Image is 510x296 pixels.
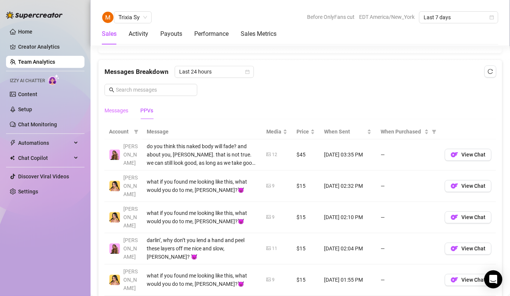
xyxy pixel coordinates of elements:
[461,277,485,283] span: View Chat
[461,246,485,252] span: View Chat
[320,140,376,171] td: [DATE] 03:35 PM
[109,150,120,160] img: Ari
[18,41,78,53] a: Creator Analytics
[272,183,275,190] div: 9
[320,265,376,296] td: [DATE] 01:55 PM
[445,180,492,192] button: OFView Chat
[359,11,415,23] span: EDT America/New_York
[10,155,15,161] img: Chat Copilot
[266,246,271,251] span: picture
[451,276,458,284] img: OF
[123,269,138,291] span: [PERSON_NAME]
[179,66,249,78] span: Last 24 hours
[292,265,320,296] td: $15
[376,140,440,171] td: —
[451,245,458,253] img: OF
[376,171,440,202] td: —
[134,130,138,134] span: filter
[132,126,140,138] span: filter
[18,152,72,164] span: Chat Copilot
[445,149,492,161] button: OFView Chat
[266,152,271,157] span: picture
[48,74,60,85] img: AI Chatter
[272,245,277,253] div: 11
[6,11,63,19] img: logo-BBDzfeDw.svg
[272,214,275,221] div: 9
[376,233,440,265] td: —
[461,215,485,221] span: View Chat
[147,209,257,226] div: what if you found me looking like this, what would you do to me, [PERSON_NAME]?😈
[102,12,114,23] img: Trixia Sy
[123,144,138,166] span: [PERSON_NAME]
[147,236,257,261] div: darlin’, why don’t you lend a hand and peel these layers off me nice and slow, [PERSON_NAME]? 😈
[147,178,257,195] div: what if you found me looking like this, what would you do to me, [PERSON_NAME]?😈
[292,171,320,202] td: $15
[445,216,492,222] a: OFView Chat
[10,140,16,146] span: thunderbolt
[142,125,262,140] th: Message
[109,275,120,285] img: Jocelyn
[147,143,257,167] div: do you think this naked body will fade? and about you, [PERSON_NAME]. that is not true. we can st...
[272,152,277,159] div: 12
[104,107,128,115] div: Messages
[109,181,120,192] img: Jocelyn
[320,233,376,265] td: [DATE] 02:04 PM
[18,189,38,195] a: Settings
[116,86,193,94] input: Search messages
[104,66,496,78] div: Messages Breakdown
[18,59,55,65] a: Team Analytics
[445,274,492,286] button: OFView Chat
[109,87,114,93] span: search
[266,278,271,282] span: picture
[445,212,492,224] button: OFView Chat
[118,12,147,23] span: Trixia Sy
[432,130,436,134] span: filter
[102,29,117,38] div: Sales
[445,154,492,160] a: OFView Chat
[272,277,275,284] div: 9
[140,107,153,115] div: PPVs
[109,244,120,254] img: Ari
[445,243,492,255] button: OFView Chat
[123,206,138,229] span: [PERSON_NAME]
[123,238,138,260] span: [PERSON_NAME]
[490,15,494,20] span: calendar
[445,248,492,254] a: OFView Chat
[266,184,271,188] span: picture
[160,29,182,38] div: Payouts
[292,140,320,171] td: $45
[18,29,32,35] a: Home
[10,77,45,84] span: Izzy AI Chatter
[18,121,57,127] a: Chat Monitoring
[424,12,494,23] span: Last 7 days
[245,70,250,74] span: calendar
[376,202,440,233] td: —
[109,128,131,136] span: Account
[307,11,355,23] span: Before OnlyFans cut
[445,279,492,285] a: OFView Chat
[129,29,148,38] div: Activity
[376,265,440,296] td: —
[262,125,292,140] th: Media
[109,212,120,223] img: Jocelyn
[18,173,69,179] a: Discover Viral Videos
[266,128,281,136] span: Media
[320,171,376,202] td: [DATE] 02:32 PM
[123,175,138,198] span: [PERSON_NAME]
[18,106,32,112] a: Setup
[430,126,438,138] span: filter
[266,215,271,219] span: picture
[324,128,366,136] span: When Sent
[320,125,376,140] th: When Sent
[292,233,320,265] td: $15
[320,202,376,233] td: [DATE] 02:10 PM
[451,151,458,159] img: OF
[292,125,320,140] th: Price
[18,137,72,149] span: Automations
[451,214,458,221] img: OF
[381,128,423,136] span: When Purchased
[461,152,485,158] span: View Chat
[241,29,277,38] div: Sales Metrics
[376,125,440,140] th: When Purchased
[484,270,502,288] div: Open Intercom Messenger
